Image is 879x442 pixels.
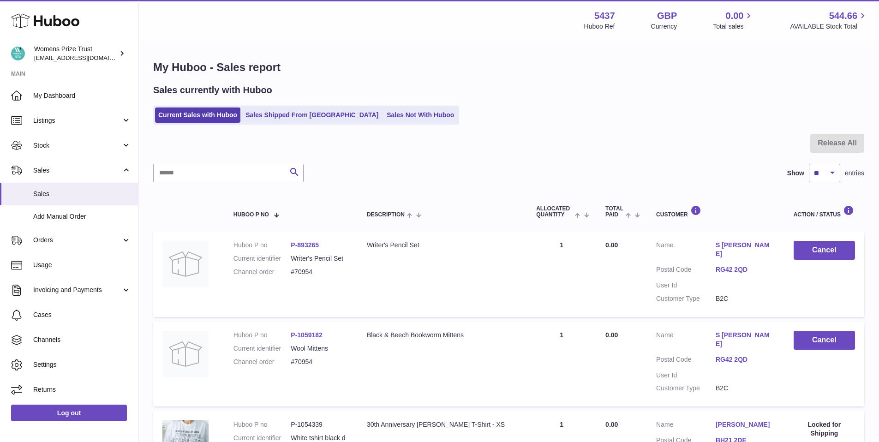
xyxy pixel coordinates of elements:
[383,108,457,123] a: Sales Not With Huboo
[367,420,518,429] div: 30th Anniversary [PERSON_NAME] T-Shirt - XS
[33,141,121,150] span: Stock
[233,344,291,353] dt: Current identifier
[656,294,716,303] dt: Customer Type
[33,360,131,369] span: Settings
[233,331,291,340] dt: Huboo P no
[794,420,855,438] div: Locked for Shipping
[33,261,131,269] span: Usage
[656,241,716,261] dt: Name
[367,241,518,250] div: Writer's Pencil Set
[33,286,121,294] span: Invoicing and Payments
[33,91,131,100] span: My Dashboard
[291,268,348,276] dd: #70954
[656,355,716,366] dt: Postal Code
[162,331,209,377] img: no-photo.jpg
[713,22,754,31] span: Total sales
[605,241,618,249] span: 0.00
[233,268,291,276] dt: Channel order
[233,358,291,366] dt: Channel order
[367,212,405,218] span: Description
[716,384,775,393] dd: B2C
[33,166,121,175] span: Sales
[33,236,121,245] span: Orders
[656,331,716,351] dt: Name
[33,311,131,319] span: Cases
[291,344,348,353] dd: Wool Mittens
[794,205,855,218] div: Action / Status
[33,335,131,344] span: Channels
[716,294,775,303] dd: B2C
[657,10,677,22] strong: GBP
[291,358,348,366] dd: #70954
[162,241,209,287] img: no-photo.jpg
[716,265,775,274] a: RG42 2QD
[233,420,291,429] dt: Huboo P no
[605,421,618,428] span: 0.00
[829,10,857,22] span: 544.66
[527,232,596,317] td: 1
[233,254,291,263] dt: Current identifier
[153,60,864,75] h1: My Huboo - Sales report
[233,241,291,250] dt: Huboo P no
[605,206,623,218] span: Total paid
[11,47,25,60] img: info@womensprizeforfiction.co.uk
[33,212,131,221] span: Add Manual Order
[153,84,272,96] h2: Sales currently with Huboo
[367,331,518,340] div: Black & Beech Bookworm Mittens
[291,241,319,249] a: P-893265
[794,331,855,350] button: Cancel
[716,420,775,429] a: [PERSON_NAME]
[656,265,716,276] dt: Postal Code
[527,322,596,406] td: 1
[584,22,615,31] div: Huboo Ref
[656,384,716,393] dt: Customer Type
[605,331,618,339] span: 0.00
[790,10,868,31] a: 544.66 AVAILABLE Stock Total
[713,10,754,31] a: 0.00 Total sales
[155,108,240,123] a: Current Sales with Huboo
[291,254,348,263] dd: Writer's Pencil Set
[242,108,382,123] a: Sales Shipped From [GEOGRAPHIC_DATA]
[34,54,136,61] span: [EMAIL_ADDRESS][DOMAIN_NAME]
[291,331,323,339] a: P-1059182
[594,10,615,22] strong: 5437
[291,420,348,429] dd: P-1054339
[716,241,775,258] a: S [PERSON_NAME]
[33,190,131,198] span: Sales
[716,355,775,364] a: RG42 2QD
[656,420,716,431] dt: Name
[33,385,131,394] span: Returns
[656,205,775,218] div: Customer
[787,169,804,178] label: Show
[33,116,121,125] span: Listings
[536,206,573,218] span: ALLOCATED Quantity
[790,22,868,31] span: AVAILABLE Stock Total
[794,241,855,260] button: Cancel
[716,331,775,348] a: S [PERSON_NAME]
[726,10,744,22] span: 0.00
[34,45,117,62] div: Womens Prize Trust
[651,22,677,31] div: Currency
[11,405,127,421] a: Log out
[656,371,716,380] dt: User Id
[233,212,269,218] span: Huboo P no
[656,281,716,290] dt: User Id
[845,169,864,178] span: entries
